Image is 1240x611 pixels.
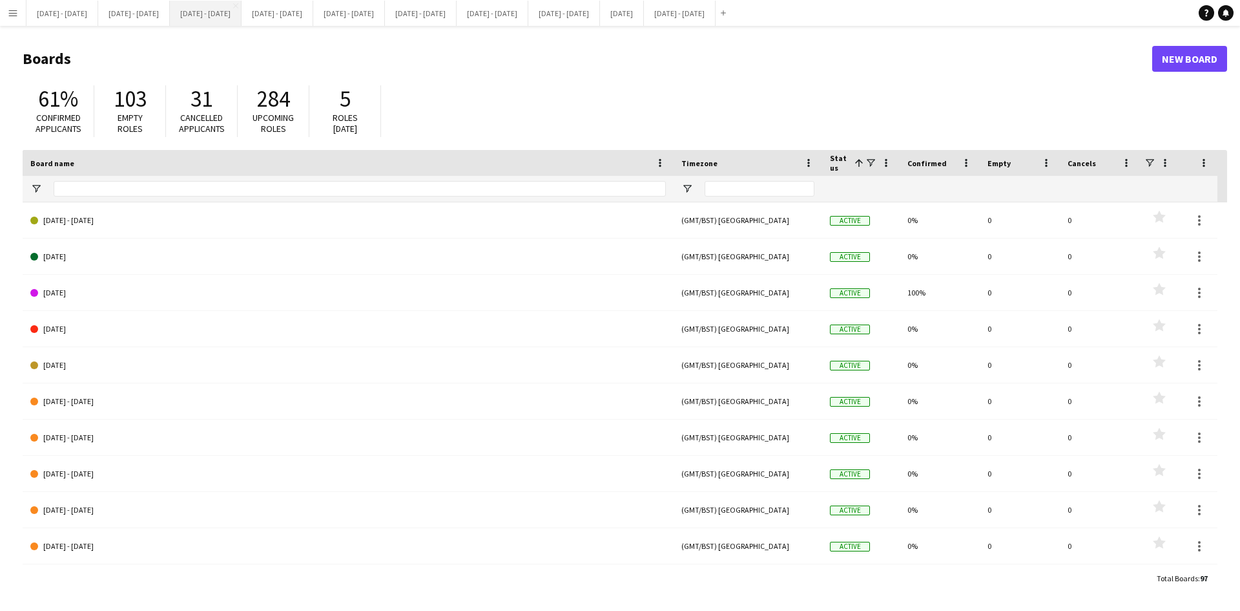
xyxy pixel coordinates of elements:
[340,85,351,113] span: 5
[1060,456,1140,491] div: 0
[30,383,666,420] a: [DATE] - [DATE]
[179,112,225,134] span: Cancelled applicants
[257,85,290,113] span: 284
[30,202,666,239] a: [DATE] - [DATE]
[674,528,822,564] div: (GMT/BST) [GEOGRAPHIC_DATA]
[674,202,822,238] div: (GMT/BST) [GEOGRAPHIC_DATA]
[980,202,1060,238] div: 0
[980,311,1060,347] div: 0
[987,158,1011,168] span: Empty
[900,456,980,491] div: 0%
[674,420,822,455] div: (GMT/BST) [GEOGRAPHIC_DATA]
[681,183,693,195] button: Open Filter Menu
[457,1,528,26] button: [DATE] - [DATE]
[385,1,457,26] button: [DATE] - [DATE]
[30,311,666,347] a: [DATE]
[830,469,870,479] span: Active
[30,456,666,492] a: [DATE] - [DATE]
[36,112,81,134] span: Confirmed applicants
[980,239,1060,274] div: 0
[705,181,814,197] input: Timezone Filter Input
[1060,239,1140,274] div: 0
[674,239,822,274] div: (GMT/BST) [GEOGRAPHIC_DATA]
[830,397,870,407] span: Active
[980,347,1060,383] div: 0
[674,564,822,600] div: (GMT/BST) [GEOGRAPHIC_DATA]
[1060,347,1140,383] div: 0
[30,275,666,311] a: [DATE]
[674,383,822,419] div: (GMT/BST) [GEOGRAPHIC_DATA]
[30,420,666,456] a: [DATE] - [DATE]
[30,183,42,195] button: Open Filter Menu
[333,112,358,134] span: Roles [DATE]
[1157,566,1208,591] div: :
[830,542,870,552] span: Active
[980,275,1060,310] div: 0
[900,202,980,238] div: 0%
[118,112,143,134] span: Empty roles
[313,1,385,26] button: [DATE] - [DATE]
[830,288,870,298] span: Active
[1060,383,1140,419] div: 0
[674,347,822,383] div: (GMT/BST) [GEOGRAPHIC_DATA]
[980,528,1060,564] div: 0
[253,112,294,134] span: Upcoming roles
[1200,573,1208,583] span: 97
[528,1,600,26] button: [DATE] - [DATE]
[900,420,980,455] div: 0%
[644,1,716,26] button: [DATE] - [DATE]
[38,85,78,113] span: 61%
[1060,528,1140,564] div: 0
[980,492,1060,528] div: 0
[1157,573,1198,583] span: Total Boards
[191,85,212,113] span: 31
[1060,492,1140,528] div: 0
[1152,46,1227,72] a: New Board
[900,564,980,600] div: 0%
[681,158,718,168] span: Timezone
[900,528,980,564] div: 0%
[1060,275,1140,310] div: 0
[830,433,870,443] span: Active
[830,506,870,515] span: Active
[30,492,666,528] a: [DATE] - [DATE]
[674,311,822,347] div: (GMT/BST) [GEOGRAPHIC_DATA]
[674,275,822,310] div: (GMT/BST) [GEOGRAPHIC_DATA]
[980,456,1060,491] div: 0
[1060,564,1140,600] div: 0
[30,564,666,601] a: [DATE] - [DATE]
[1060,202,1140,238] div: 0
[54,181,666,197] input: Board name Filter Input
[30,528,666,564] a: [DATE] - [DATE]
[907,158,947,168] span: Confirmed
[170,1,242,26] button: [DATE] - [DATE]
[980,420,1060,455] div: 0
[830,252,870,262] span: Active
[980,383,1060,419] div: 0
[900,347,980,383] div: 0%
[830,361,870,370] span: Active
[98,1,170,26] button: [DATE] - [DATE]
[674,456,822,491] div: (GMT/BST) [GEOGRAPHIC_DATA]
[900,311,980,347] div: 0%
[674,492,822,528] div: (GMT/BST) [GEOGRAPHIC_DATA]
[600,1,644,26] button: [DATE]
[26,1,98,26] button: [DATE] - [DATE]
[900,492,980,528] div: 0%
[23,49,1152,69] h1: Boards
[114,85,147,113] span: 103
[900,383,980,419] div: 0%
[980,564,1060,600] div: 0
[830,153,849,173] span: Status
[1060,420,1140,455] div: 0
[1060,311,1140,347] div: 0
[830,325,870,334] span: Active
[900,275,980,310] div: 100%
[30,239,666,275] a: [DATE]
[900,239,980,274] div: 0%
[830,216,870,226] span: Active
[1068,158,1096,168] span: Cancels
[242,1,313,26] button: [DATE] - [DATE]
[30,158,74,168] span: Board name
[30,347,666,383] a: [DATE]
